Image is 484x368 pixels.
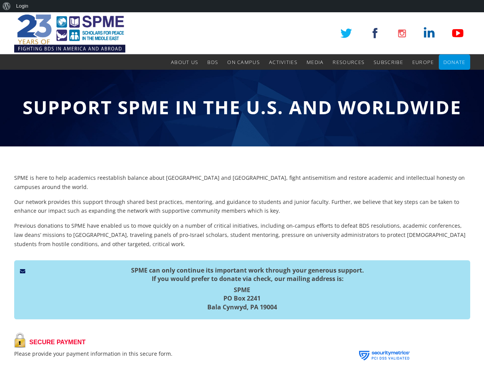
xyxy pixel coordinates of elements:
[171,54,198,70] a: About Us
[207,59,218,66] span: BDS
[14,12,125,54] img: SPME
[20,286,464,311] h5: SPME PO Box 2241 Bala Cynwyd, PA 19004
[374,59,403,66] span: Subscribe
[333,54,364,70] a: Resources
[14,173,470,192] p: SPME is here to help academics reestablish balance about [GEOGRAPHIC_DATA] and [GEOGRAPHIC_DATA],...
[307,54,324,70] a: Media
[14,197,470,216] p: Our network provides this support through shared best practices, mentoring, and guidance to stude...
[412,54,434,70] a: Europe
[333,59,364,66] span: Resources
[443,59,466,66] span: Donate
[227,54,260,70] a: On Campus
[412,59,434,66] span: Europe
[227,59,260,66] span: On Campus
[374,54,403,70] a: Subscribe
[269,59,297,66] span: Activities
[171,59,198,66] span: About Us
[269,54,297,70] a: Activities
[14,221,470,248] p: Previous donations to SPME have enabled us to move quickly on a number of critical initiatives, i...
[307,59,324,66] span: Media
[207,54,218,70] a: BDS
[23,95,461,120] span: Support SPME in the U.S. and Worldwide
[443,54,466,70] a: Donate
[20,266,464,283] h5: SPME can only continue its important work through your generous support. If you would prefer to d...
